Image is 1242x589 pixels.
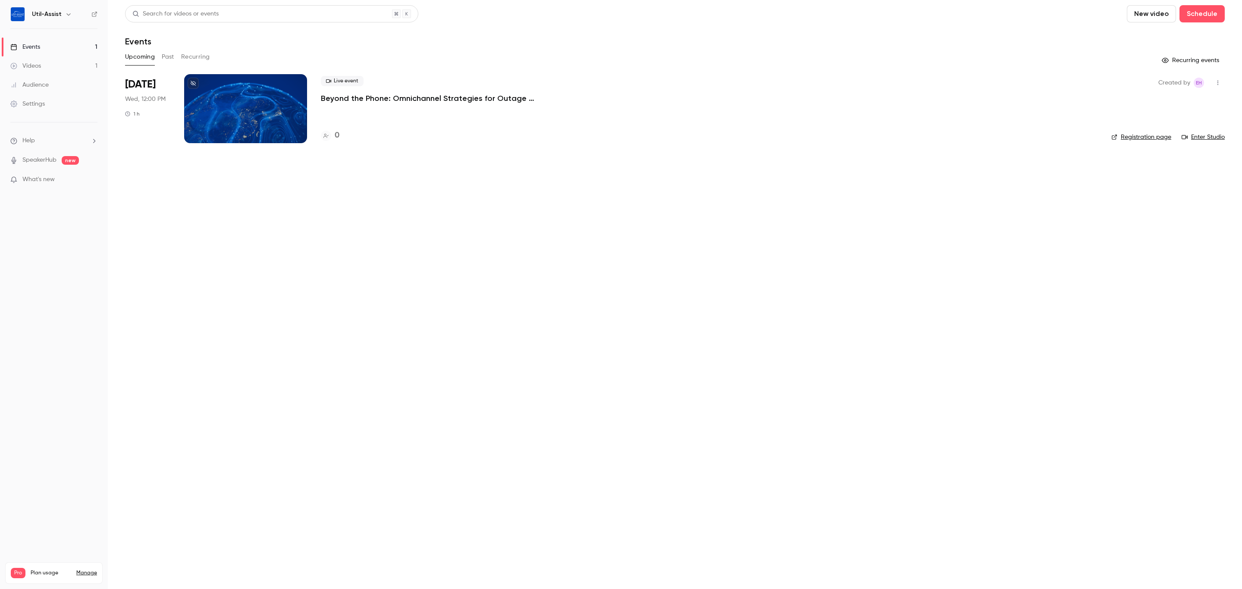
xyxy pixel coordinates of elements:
[162,50,174,64] button: Past
[1179,5,1225,22] button: Schedule
[125,36,151,47] h1: Events
[22,156,56,165] a: SpeakerHub
[181,50,210,64] button: Recurring
[10,43,40,51] div: Events
[1158,78,1190,88] span: Created by
[22,175,55,184] span: What's new
[125,50,155,64] button: Upcoming
[10,100,45,108] div: Settings
[10,62,41,70] div: Videos
[125,110,140,117] div: 1 h
[62,156,79,165] span: new
[31,570,71,576] span: Plan usage
[87,176,97,184] iframe: Noticeable Trigger
[32,10,62,19] h6: Util-Assist
[10,81,49,89] div: Audience
[11,7,25,21] img: Util-Assist
[1182,133,1225,141] a: Enter Studio
[321,76,364,86] span: Live event
[11,568,25,578] span: Pro
[10,136,97,145] li: help-dropdown-opener
[1194,78,1204,88] span: Emily Henderson
[132,9,219,19] div: Search for videos or events
[1111,133,1171,141] a: Registration page
[76,570,97,576] a: Manage
[335,130,339,141] h4: 0
[22,136,35,145] span: Help
[1158,53,1225,67] button: Recurring events
[1196,78,1202,88] span: EH
[125,78,156,91] span: [DATE]
[125,95,166,103] span: Wed, 12:00 PM
[125,74,170,143] div: Sep 24 Wed, 12:00 PM (America/Toronto)
[321,130,339,141] a: 0
[1127,5,1176,22] button: New video
[321,93,580,103] a: Beyond the Phone: Omnichannel Strategies for Outage Communications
